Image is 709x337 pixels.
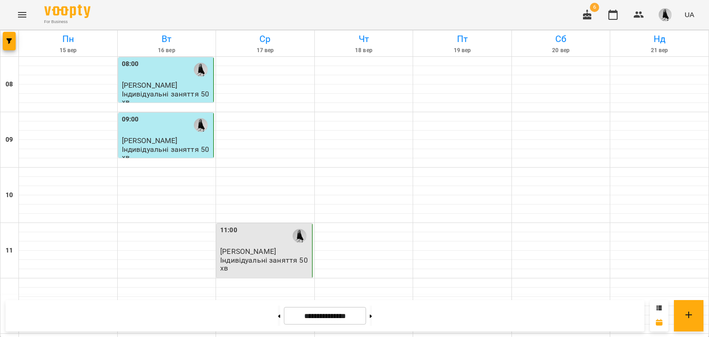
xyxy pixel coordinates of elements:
p: Індивідуальні заняття 50хв [220,256,310,272]
p: Індивідуальні заняття 50хв [122,90,212,106]
img: Юлія Безушко [194,63,208,77]
h6: 17 вер [217,46,313,55]
span: [PERSON_NAME] [122,136,178,145]
h6: 21 вер [612,46,707,55]
button: UA [681,6,698,23]
span: [PERSON_NAME] [122,81,178,90]
h6: 18 вер [316,46,412,55]
img: Юлія Безушко [194,118,208,132]
button: Menu [11,4,33,26]
label: 11:00 [220,225,237,235]
h6: Ср [217,32,313,46]
h6: Сб [513,32,609,46]
h6: 20 вер [513,46,609,55]
h6: 10 [6,190,13,200]
h6: Нд [612,32,707,46]
label: 09:00 [122,114,139,125]
label: 08:00 [122,59,139,69]
h6: Пн [20,32,116,46]
h6: 16 вер [119,46,215,55]
span: For Business [44,19,90,25]
img: Юлія Безушко [293,229,306,243]
h6: 09 [6,135,13,145]
img: 1ec0e5e8bbc75a790c7d9e3de18f101f.jpeg [659,8,672,21]
h6: 11 [6,246,13,256]
p: Індивідуальні заняття 50хв [122,145,212,162]
span: UA [685,10,694,19]
img: Voopty Logo [44,5,90,18]
h6: 15 вер [20,46,116,55]
span: [PERSON_NAME] [220,247,276,256]
h6: 08 [6,79,13,90]
h6: Чт [316,32,412,46]
h6: 19 вер [415,46,510,55]
h6: Вт [119,32,215,46]
h6: Пт [415,32,510,46]
span: 6 [590,3,599,12]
